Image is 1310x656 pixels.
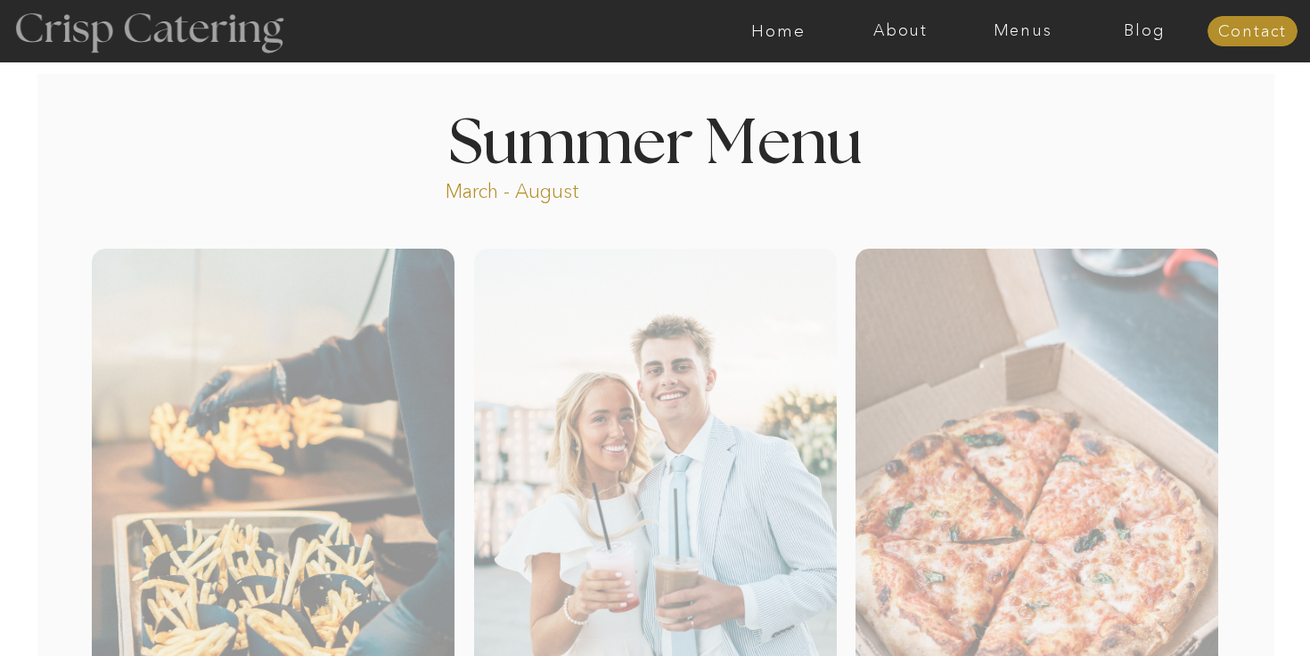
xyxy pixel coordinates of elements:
a: Contact [1208,23,1298,41]
a: Menus [962,22,1084,40]
a: About [839,22,962,40]
h1: Summer Menu [407,113,903,166]
iframe: podium webchat widget bubble [1132,567,1310,656]
a: Home [717,22,839,40]
p: March - August [446,178,691,199]
a: Blog [1084,22,1206,40]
